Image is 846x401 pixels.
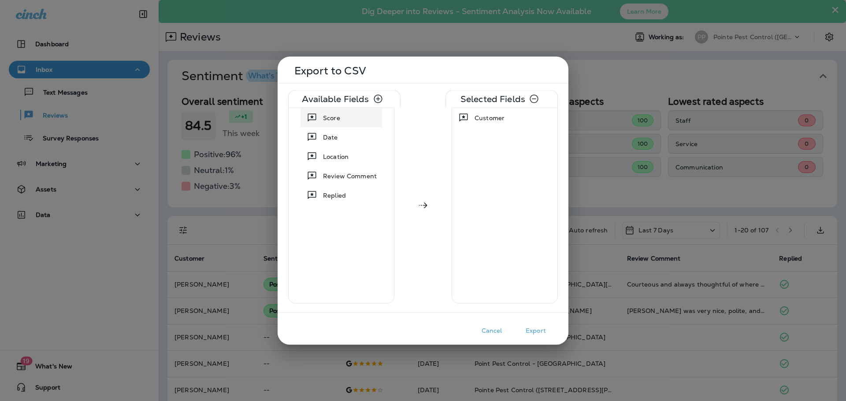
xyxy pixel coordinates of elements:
[294,67,554,74] p: Export to CSV
[323,132,338,141] span: Date
[475,113,505,122] span: Customer
[470,324,514,337] button: Cancel
[323,171,377,180] span: Review Comment
[514,324,558,337] button: Export
[369,90,387,107] button: Select All
[525,90,543,107] button: Remove All
[323,152,349,161] span: Location
[323,113,340,122] span: Score
[302,95,369,102] p: Available Fields
[460,95,525,102] p: Selected Fields
[323,191,346,199] span: Replied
